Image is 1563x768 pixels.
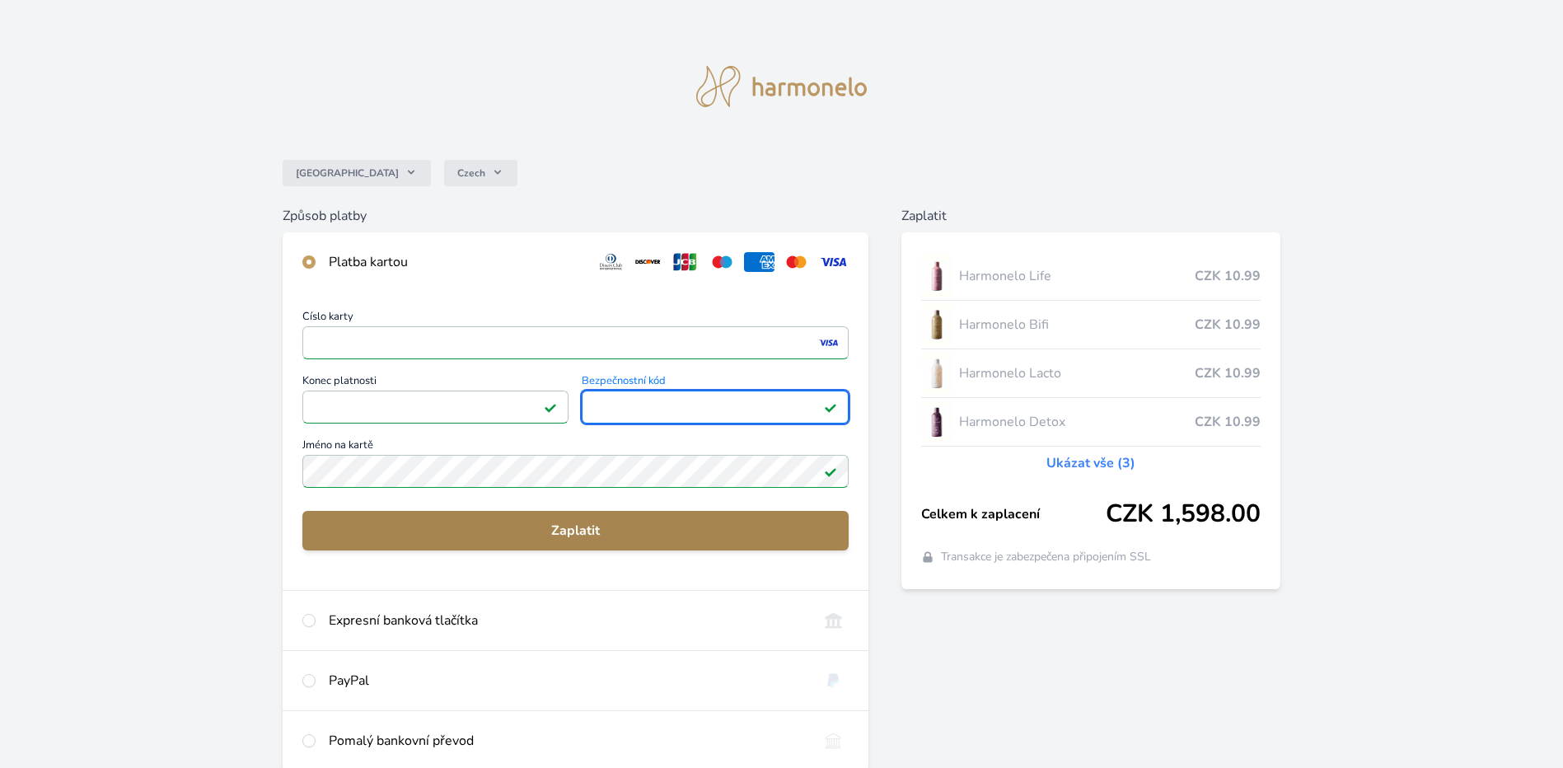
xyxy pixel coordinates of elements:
[1195,266,1261,286] span: CZK 10.99
[283,160,431,186] button: [GEOGRAPHIC_DATA]
[544,400,557,414] img: Platné pole
[901,206,1281,226] h6: Zaplatit
[824,400,837,414] img: Platné pole
[329,671,805,691] div: PayPal
[941,549,1151,565] span: Transakce je zabezpečena připojením SSL
[744,252,774,272] img: amex.svg
[921,353,952,394] img: CLEAN_LACTO_se_stinem_x-hi-lo.jpg
[302,311,849,326] span: Číslo karty
[818,611,849,630] img: onlineBanking_CZ.svg
[310,331,841,354] iframe: Iframe pro číslo karty
[457,166,485,180] span: Czech
[302,455,849,488] input: Jméno na kartěPlatné pole
[959,363,1196,383] span: Harmonelo Lacto
[959,412,1196,432] span: Harmonelo Detox
[670,252,700,272] img: jcb.svg
[302,376,569,391] span: Konec platnosti
[302,511,849,550] button: Zaplatit
[596,252,626,272] img: diners.svg
[444,160,517,186] button: Czech
[1195,363,1261,383] span: CZK 10.99
[818,252,849,272] img: visa.svg
[1106,499,1261,529] span: CZK 1,598.00
[921,304,952,345] img: CLEAN_BIFI_se_stinem_x-lo.jpg
[329,252,583,272] div: Platba kartou
[959,266,1196,286] span: Harmonelo Life
[707,252,737,272] img: maestro.svg
[316,521,835,541] span: Zaplatit
[1195,315,1261,335] span: CZK 10.99
[296,166,399,180] span: [GEOGRAPHIC_DATA]
[818,671,849,691] img: paypal.svg
[633,252,663,272] img: discover.svg
[582,376,848,391] span: Bezpečnostní kód
[921,401,952,443] img: DETOX_se_stinem_x-lo.jpg
[1195,412,1261,432] span: CZK 10.99
[329,611,805,630] div: Expresní banková tlačítka
[302,440,849,455] span: Jméno na kartě
[921,504,1107,524] span: Celkem k zaplacení
[781,252,812,272] img: mc.svg
[959,315,1196,335] span: Harmonelo Bifi
[824,465,837,478] img: Platné pole
[818,731,849,751] img: bankTransfer_IBAN.svg
[921,255,952,297] img: CLEAN_LIFE_se_stinem_x-lo.jpg
[696,66,868,107] img: logo.svg
[589,396,840,419] iframe: Iframe pro bezpečnostní kód
[817,335,840,350] img: visa
[310,396,561,419] iframe: Iframe pro datum vypršení platnosti
[283,206,868,226] h6: Způsob platby
[329,731,805,751] div: Pomalý bankovní převod
[1046,453,1135,473] a: Ukázat vše (3)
